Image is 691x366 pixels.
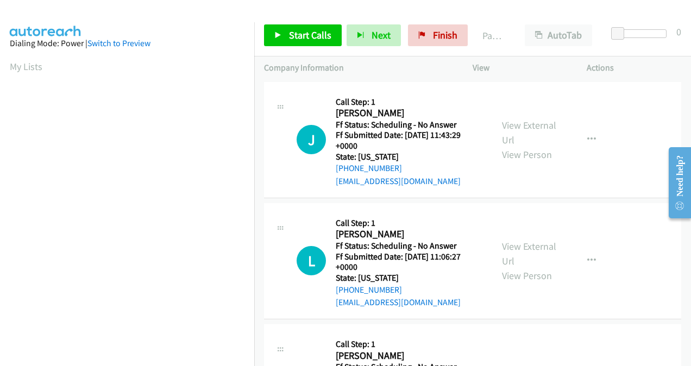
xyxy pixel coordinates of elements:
h5: Ff Status: Scheduling - No Answer [336,241,482,251]
h5: Call Step: 1 [336,339,482,350]
p: Actions [587,61,681,74]
h1: L [297,246,326,275]
h5: Call Step: 1 [336,218,482,229]
h5: Ff Status: Scheduling - No Answer [336,119,482,130]
a: View Person [502,148,552,161]
h5: State: [US_STATE] [336,152,482,162]
a: [PHONE_NUMBER] [336,163,402,173]
button: Next [347,24,401,46]
span: Finish [433,29,457,41]
h2: [PERSON_NAME] [336,107,479,119]
a: [EMAIL_ADDRESS][DOMAIN_NAME] [336,176,461,186]
a: [PHONE_NUMBER] [336,285,402,295]
div: The call is yet to be attempted [297,125,326,154]
h5: Call Step: 1 [336,97,482,108]
a: Switch to Preview [87,38,150,48]
h1: J [297,125,326,154]
a: My Lists [10,60,42,73]
h2: [PERSON_NAME] [336,350,479,362]
span: Start Calls [289,29,331,41]
div: Delay between calls (in seconds) [617,29,667,38]
button: AutoTab [525,24,592,46]
h5: Ff Submitted Date: [DATE] 11:43:29 +0000 [336,130,482,151]
div: 0 [676,24,681,39]
span: Next [372,29,391,41]
a: View External Url [502,119,556,146]
iframe: Resource Center [660,140,691,226]
a: [EMAIL_ADDRESS][DOMAIN_NAME] [336,297,461,307]
p: View [473,61,567,74]
h2: [PERSON_NAME] [336,228,479,241]
h5: State: [US_STATE] [336,273,482,283]
p: Company Information [264,61,453,74]
a: Finish [408,24,468,46]
p: Paused [482,28,505,43]
div: The call is yet to be attempted [297,246,326,275]
h5: Ff Submitted Date: [DATE] 11:06:27 +0000 [336,251,482,273]
a: View External Url [502,240,556,267]
a: Start Calls [264,24,342,46]
a: View Person [502,269,552,282]
div: Dialing Mode: Power | [10,37,244,50]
